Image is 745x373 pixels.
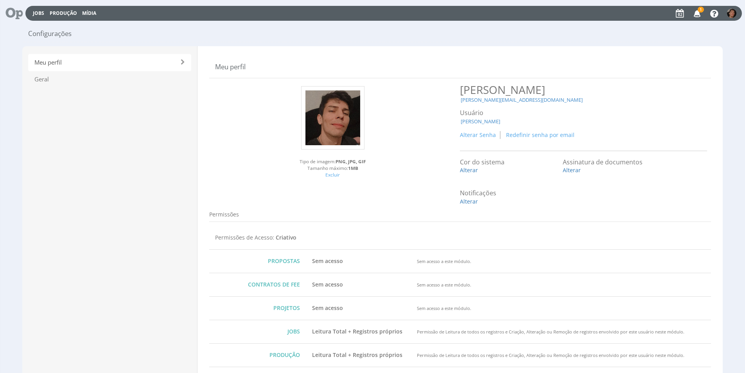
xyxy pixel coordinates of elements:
[218,351,300,359] span: Produção
[215,62,246,72] li: Meu perfil
[31,9,47,17] button: Jobs
[218,305,300,312] span: Projetos
[417,352,684,358] span: Permissão de Leitura de todos os registros e Criação, Alteração ou Remoção de registros envolvido...
[417,258,471,264] span: Sem acesso a este módulo.
[460,198,478,205] a: Alterar
[47,9,79,17] button: Produção
[28,29,72,38] span: Configurações
[218,328,300,335] span: Jobs
[82,10,96,16] a: Mídia
[460,110,703,117] h2: Usuário
[506,131,574,139] a: Redefinir senha por email
[312,304,343,312] span: Sem acesso
[348,165,358,171] b: 1MB
[336,158,366,164] b: PNG, JPG, GIF
[460,118,501,125] span: [PERSON_NAME]
[33,10,44,16] a: Jobs
[698,7,704,13] span: 1
[218,258,300,265] span: Propostas
[312,351,402,359] span: Leitura Total + Registros próprios
[460,131,496,139] span: Alterar Senha
[80,9,99,17] button: Mídia
[417,329,684,335] span: Permissão de Leitura de todos os registros e Criação, Alteração ou Remoção de registros envolvido...
[460,166,478,174] a: Alterar
[218,281,300,288] span: Contratos de Fee
[460,96,583,103] span: [PERSON_NAME][EMAIL_ADDRESS][DOMAIN_NAME]
[460,190,578,197] h2: Notificações
[209,211,239,218] li: Permissões
[563,159,701,166] h2: Assinatura de documentos
[325,171,340,178] a: Excluir
[209,151,456,178] small: Tipo de imagem: Tamanho máximo:
[460,159,557,166] h2: Cor do sistema
[312,257,343,265] span: Sem acesso
[312,281,343,288] span: Sem acesso
[417,305,471,311] span: Sem acesso a este módulo.
[28,54,191,71] span: Meu perfil
[563,166,581,174] a: Alterar
[460,82,545,97] span: [PERSON_NAME]
[276,234,296,241] span: Criativo
[50,10,77,16] a: Produção
[215,234,274,241] span: Permissões de Acesso:
[28,71,191,88] span: Geral
[417,282,471,288] span: Sem acesso a este módulo.
[312,328,402,335] span: Leitura Total + Registros próprios
[727,9,736,18] img: 1756821637_f3b41f_whatsapp_image_20250901_at_150405.jpeg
